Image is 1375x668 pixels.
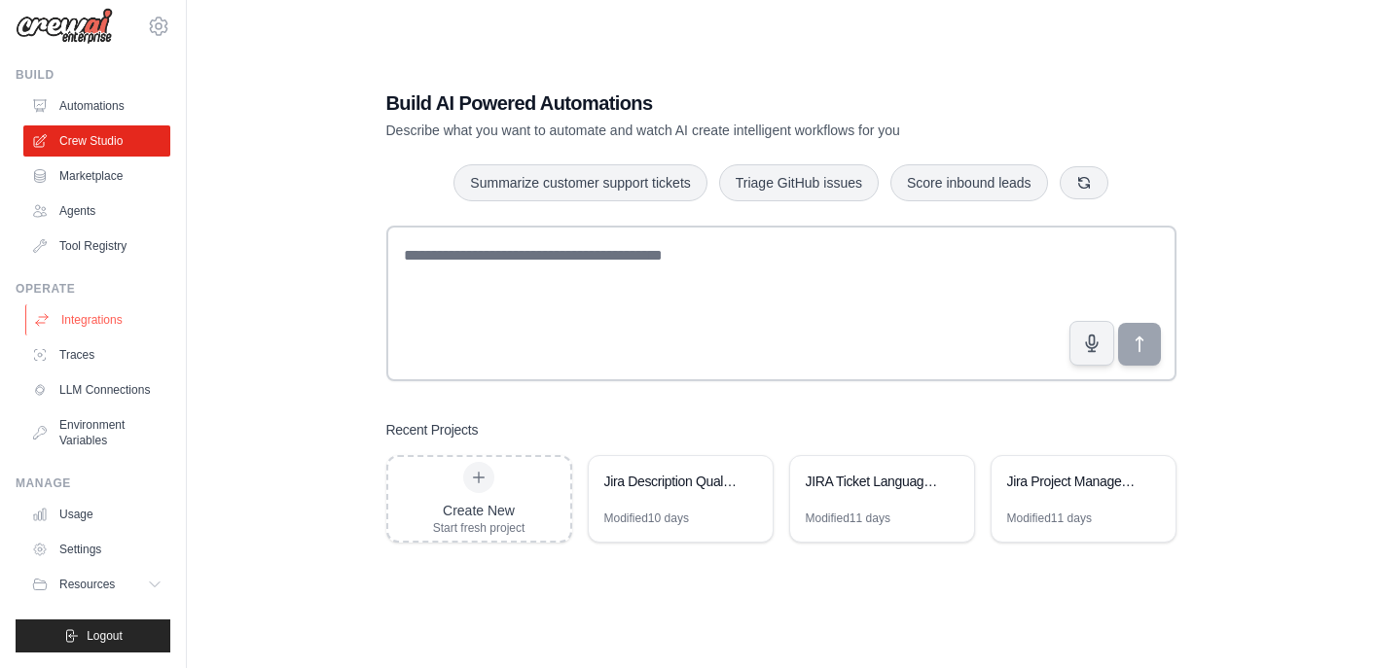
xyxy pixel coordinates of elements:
a: LLM Connections [23,374,170,405]
div: Modified 10 days [604,510,689,526]
a: Crew Studio [23,125,170,157]
h3: Recent Projects [386,420,479,439]
button: Summarize customer support tickets [453,164,706,201]
span: Resources [59,577,115,592]
a: Integrations [25,304,172,335]
div: Modified 11 days [1007,510,1092,526]
a: Usage [23,499,170,530]
div: JIRA Ticket Language Quality Checker [806,472,939,491]
button: Score inbound leads [890,164,1048,201]
button: Resources [23,569,170,600]
button: Click to speak your automation idea [1069,321,1114,366]
div: Operate [16,281,170,297]
iframe: Chat Widget [1278,575,1375,668]
div: Jira Project Management Automation [1007,472,1140,491]
span: Logout [87,628,123,644]
button: Get new suggestions [1060,166,1108,199]
div: Jira Description Quality Analyzer [604,472,738,491]
a: Traces [23,339,170,370]
div: Start fresh project [433,520,525,536]
a: Tool Registry [23,230,170,262]
div: Build [16,67,170,83]
a: Marketplace [23,160,170,192]
div: Modified 11 days [806,510,890,526]
a: Agents [23,195,170,227]
img: Logo [16,8,113,45]
h1: Build AI Powered Automations [386,89,1040,117]
button: Triage GitHub issues [719,164,879,201]
div: Manage [16,475,170,491]
p: Describe what you want to automate and watch AI create intelligent workflows for you [386,121,1040,140]
button: Logout [16,619,170,652]
a: Settings [23,534,170,565]
a: Environment Variables [23,409,170,456]
a: Automations [23,90,170,122]
div: Create New [433,501,525,520]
